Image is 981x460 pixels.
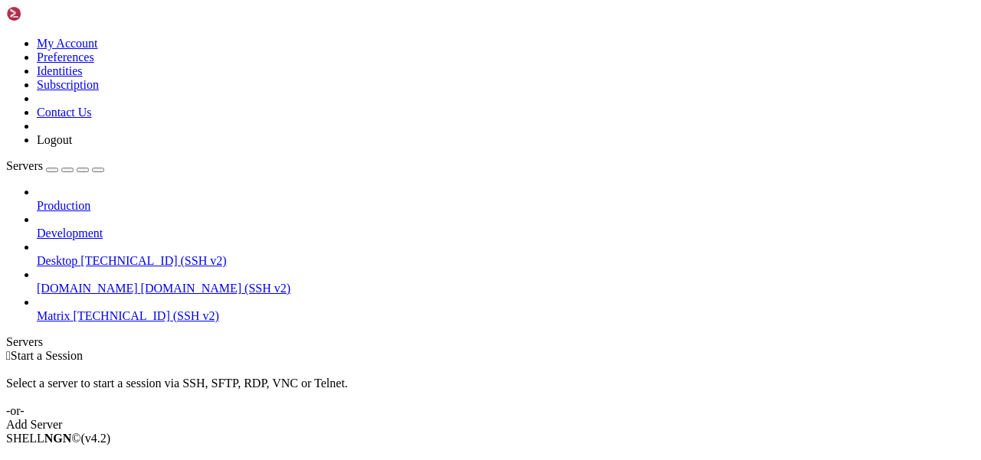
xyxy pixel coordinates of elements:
[44,432,72,445] b: NGN
[6,159,104,172] a: Servers
[37,309,71,322] span: Matrix
[37,37,98,50] a: My Account
[37,227,975,240] a: Development
[37,227,103,240] span: Development
[6,6,94,21] img: Shellngn
[37,282,138,295] span: [DOMAIN_NAME]
[74,309,219,322] span: [TECHNICAL_ID] (SSH v2)
[37,106,92,119] a: Contact Us
[37,133,72,146] a: Logout
[37,213,975,240] li: Development
[37,199,975,213] a: Production
[37,51,94,64] a: Preferences
[37,282,975,295] a: [DOMAIN_NAME] [DOMAIN_NAME] (SSH v2)
[6,363,975,418] div: Select a server to start a session via SSH, SFTP, RDP, VNC or Telnet. -or-
[37,78,99,91] a: Subscription
[37,64,83,77] a: Identities
[37,295,975,323] li: Matrix [TECHNICAL_ID] (SSH v2)
[37,309,975,323] a: Matrix [TECHNICAL_ID] (SSH v2)
[6,418,975,432] div: Add Server
[37,254,77,267] span: Desktop
[80,254,226,267] span: [TECHNICAL_ID] (SSH v2)
[6,349,11,362] span: 
[141,282,291,295] span: [DOMAIN_NAME] (SSH v2)
[11,349,83,362] span: Start a Session
[37,240,975,268] li: Desktop [TECHNICAL_ID] (SSH v2)
[37,268,975,295] li: [DOMAIN_NAME] [DOMAIN_NAME] (SSH v2)
[37,199,90,212] span: Production
[6,335,975,349] div: Servers
[37,185,975,213] li: Production
[6,159,43,172] span: Servers
[81,432,111,445] span: 4.2.0
[6,432,110,445] span: SHELL ©
[37,254,975,268] a: Desktop [TECHNICAL_ID] (SSH v2)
